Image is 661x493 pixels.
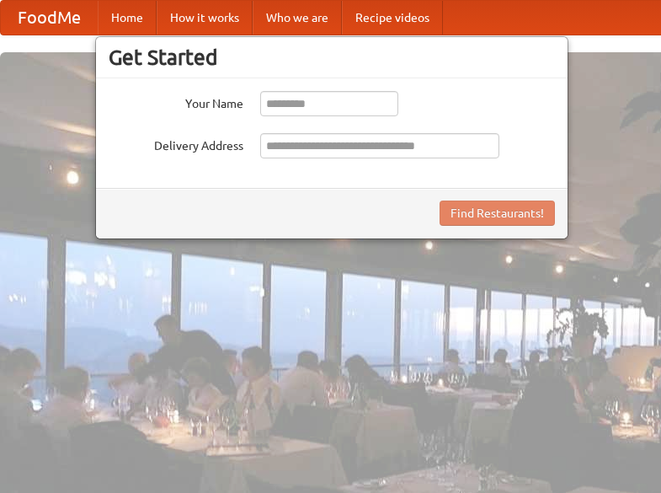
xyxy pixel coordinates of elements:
[1,1,98,35] a: FoodMe
[342,1,443,35] a: Recipe videos
[109,133,243,154] label: Delivery Address
[253,1,342,35] a: Who we are
[109,91,243,112] label: Your Name
[98,1,157,35] a: Home
[440,201,555,226] button: Find Restaurants!
[157,1,253,35] a: How it works
[109,45,555,70] h3: Get Started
